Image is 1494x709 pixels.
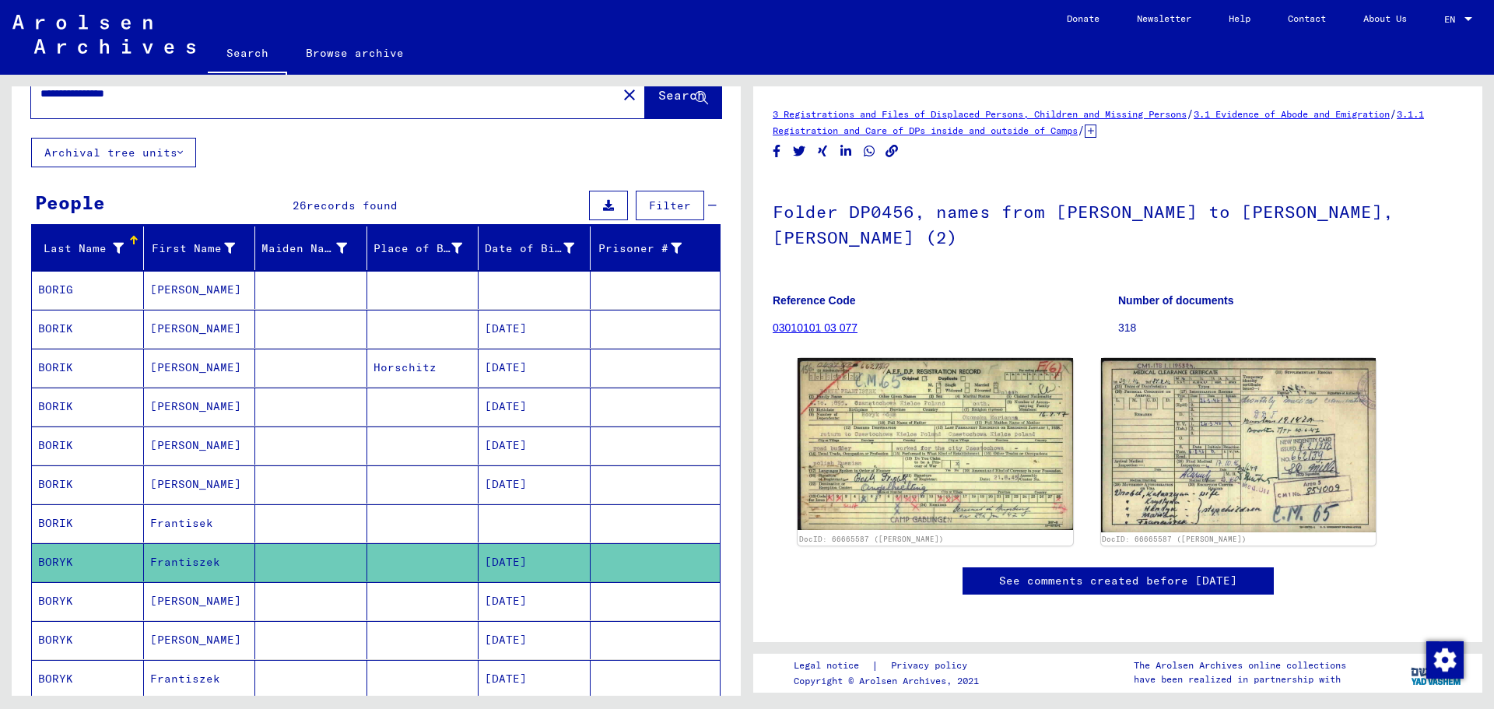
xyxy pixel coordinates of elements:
[32,504,144,542] mat-cell: BORIK
[144,465,256,504] mat-cell: [PERSON_NAME]
[287,34,423,72] a: Browse archive
[293,198,307,212] span: 26
[32,310,144,348] mat-cell: BORIK
[32,465,144,504] mat-cell: BORIK
[794,658,871,674] a: Legal notice
[32,621,144,659] mat-cell: BORYK
[150,240,236,257] div: First Name
[144,582,256,620] mat-cell: [PERSON_NAME]
[1118,294,1234,307] b: Number of documents
[144,660,256,698] mat-cell: Frantiszek
[773,108,1187,120] a: 3 Registrations and Files of Displaced Persons, Children and Missing Persons
[620,86,639,104] mat-icon: close
[1187,107,1194,121] span: /
[479,621,591,659] mat-cell: [DATE]
[1408,653,1466,692] img: yv_logo.png
[597,240,682,257] div: Prisoner #
[367,349,479,387] mat-cell: Horschitz
[1078,123,1085,137] span: /
[32,582,144,620] mat-cell: BORYK
[373,236,482,261] div: Place of Birth
[35,188,105,216] div: People
[479,349,591,387] mat-cell: [DATE]
[144,310,256,348] mat-cell: [PERSON_NAME]
[591,226,721,270] mat-header-cell: Prisoner #
[261,236,366,261] div: Maiden Name
[38,236,143,261] div: Last Name
[861,142,878,161] button: Share on WhatsApp
[479,226,591,270] mat-header-cell: Date of Birth
[1101,358,1377,532] img: 002.jpg
[32,349,144,387] mat-cell: BORIK
[614,79,645,110] button: Clear
[597,236,702,261] div: Prisoner #
[144,543,256,581] mat-cell: Frantiszek
[31,138,196,167] button: Archival tree units
[32,226,144,270] mat-header-cell: Last Name
[1444,14,1461,25] span: EN
[144,504,256,542] mat-cell: Frantisek
[32,660,144,698] mat-cell: BORYK
[479,465,591,504] mat-cell: [DATE]
[879,658,986,674] a: Privacy policy
[479,426,591,465] mat-cell: [DATE]
[479,582,591,620] mat-cell: [DATE]
[479,660,591,698] mat-cell: [DATE]
[798,358,1073,530] img: 001.jpg
[144,388,256,426] mat-cell: [PERSON_NAME]
[636,191,704,220] button: Filter
[794,658,986,674] div: |
[261,240,347,257] div: Maiden Name
[1102,535,1247,543] a: DocID: 66665587 ([PERSON_NAME])
[485,236,594,261] div: Date of Birth
[1118,320,1463,336] p: 318
[773,321,857,334] a: 03010101 03 077
[1426,641,1464,679] img: Change consent
[32,271,144,309] mat-cell: BORIG
[799,535,944,543] a: DocID: 66665587 ([PERSON_NAME])
[815,142,831,161] button: Share on Xing
[144,349,256,387] mat-cell: [PERSON_NAME]
[479,388,591,426] mat-cell: [DATE]
[1390,107,1397,121] span: /
[32,426,144,465] mat-cell: BORIK
[255,226,367,270] mat-header-cell: Maiden Name
[999,573,1237,589] a: See comments created before [DATE]
[38,240,124,257] div: Last Name
[367,226,479,270] mat-header-cell: Place of Birth
[1134,658,1346,672] p: The Arolsen Archives online collections
[645,70,721,118] button: Search
[649,198,691,212] span: Filter
[144,271,256,309] mat-cell: [PERSON_NAME]
[479,543,591,581] mat-cell: [DATE]
[150,236,255,261] div: First Name
[794,674,986,688] p: Copyright © Arolsen Archives, 2021
[773,176,1463,270] h1: Folder DP0456, names from [PERSON_NAME] to [PERSON_NAME], [PERSON_NAME] (2)
[791,142,808,161] button: Share on Twitter
[12,15,195,54] img: Arolsen_neg.svg
[769,142,785,161] button: Share on Facebook
[144,226,256,270] mat-header-cell: First Name
[32,543,144,581] mat-cell: BORYK
[208,34,287,75] a: Search
[658,87,705,103] span: Search
[144,426,256,465] mat-cell: [PERSON_NAME]
[144,621,256,659] mat-cell: [PERSON_NAME]
[485,240,574,257] div: Date of Birth
[884,142,900,161] button: Copy link
[307,198,398,212] span: records found
[32,388,144,426] mat-cell: BORIK
[479,310,591,348] mat-cell: [DATE]
[838,142,854,161] button: Share on LinkedIn
[1194,108,1390,120] a: 3.1 Evidence of Abode and Emigration
[373,240,463,257] div: Place of Birth
[1134,672,1346,686] p: have been realized in partnership with
[773,294,856,307] b: Reference Code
